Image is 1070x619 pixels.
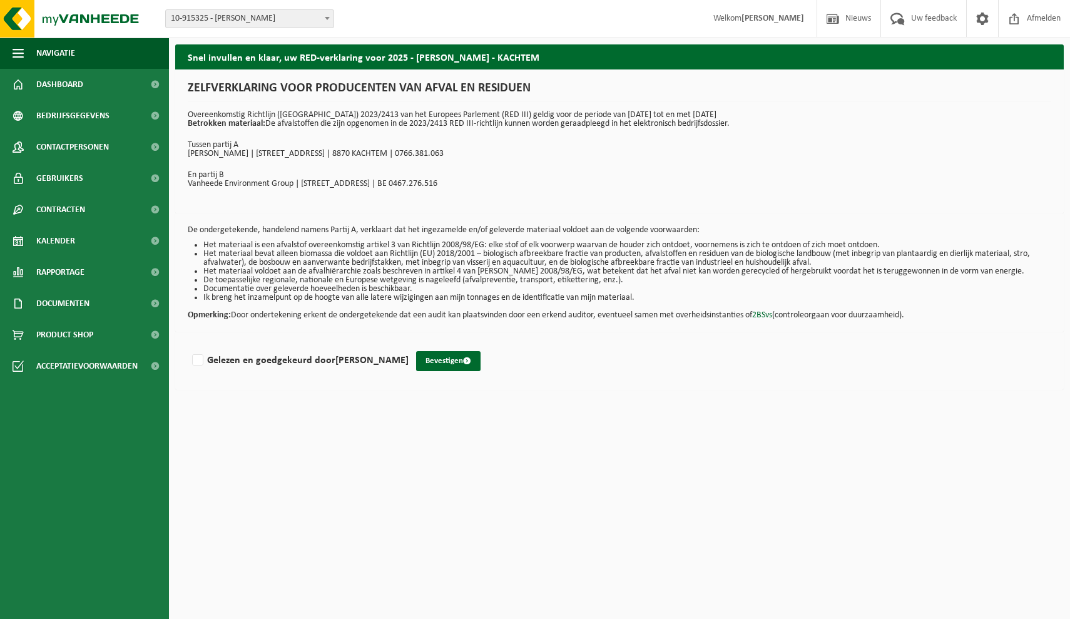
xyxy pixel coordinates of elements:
[203,276,1051,285] li: De toepasselijke regionale, nationale en Europese wetgeving is nageleefd (afvalpreventie, transpo...
[203,285,1051,294] li: Documentatie over geleverde hoeveelheden is beschikbaar.
[203,250,1051,267] li: Het materiaal bevat alleen biomassa die voldoet aan Richtlijn (EU) 2018/2001 – biologisch afbreek...
[752,310,772,320] a: 2BSvs
[36,319,93,350] span: Product Shop
[36,163,83,194] span: Gebruikers
[188,310,231,320] strong: Opmerking:
[36,350,138,382] span: Acceptatievoorwaarden
[335,356,409,366] strong: [PERSON_NAME]
[203,294,1051,302] li: Ik breng het inzamelpunt op de hoogte van alle latere wijzigingen aan mijn tonnages en de identif...
[203,267,1051,276] li: Het materiaal voldoet aan de afvalhiërarchie zoals beschreven in artikel 4 van [PERSON_NAME] 2008...
[188,150,1051,158] p: [PERSON_NAME] | [STREET_ADDRESS] | 8870 KACHTEM | 0766.381.063
[188,141,1051,150] p: Tussen partij A
[165,9,334,28] span: 10-915325 - MICHIEL KOOKT - KACHTEM
[190,351,409,370] label: Gelezen en goedgekeurd door
[166,10,334,28] span: 10-915325 - MICHIEL KOOKT - KACHTEM
[188,302,1051,320] p: Door ondertekening erkent de ondergetekende dat een audit kan plaatsvinden door een erkend audito...
[36,38,75,69] span: Navigatie
[188,119,265,128] strong: Betrokken materiaal:
[36,69,83,100] span: Dashboard
[188,82,1051,101] h1: ZELFVERKLARING VOOR PRODUCENTEN VAN AFVAL EN RESIDUEN
[188,111,1051,128] p: Overeenkomstig Richtlijn ([GEOGRAPHIC_DATA]) 2023/2413 van het Europees Parlement (RED III) geldi...
[36,131,109,163] span: Contactpersonen
[36,288,89,319] span: Documenten
[188,226,1051,235] p: De ondergetekende, handelend namens Partij A, verklaart dat het ingezamelde en/of geleverde mater...
[36,100,110,131] span: Bedrijfsgegevens
[175,44,1064,69] h2: Snel invullen en klaar, uw RED-verklaring voor 2025 - [PERSON_NAME] - KACHTEM
[36,257,84,288] span: Rapportage
[188,171,1051,180] p: En partij B
[416,351,481,371] button: Bevestigen
[188,180,1051,188] p: Vanheede Environment Group | [STREET_ADDRESS] | BE 0467.276.516
[36,225,75,257] span: Kalender
[203,241,1051,250] li: Het materiaal is een afvalstof overeenkomstig artikel 3 van Richtlijn 2008/98/EG: elke stof of el...
[741,14,804,23] strong: [PERSON_NAME]
[36,194,85,225] span: Contracten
